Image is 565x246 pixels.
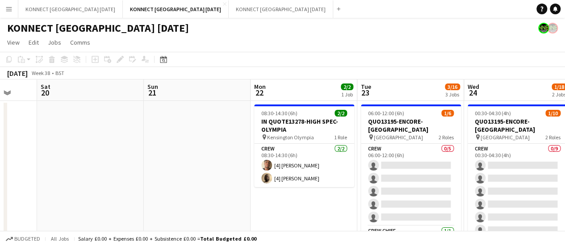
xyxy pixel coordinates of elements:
app-card-role: Crew0/506:00-12:00 (6h) [361,144,461,226]
a: Jobs [44,37,65,48]
div: Salary £0.00 + Expenses £0.00 + Subsistence £0.00 = [78,235,256,242]
h3: QUO13195-ENCORE-[GEOGRAPHIC_DATA] [361,117,461,133]
h1: KONNECT [GEOGRAPHIC_DATA] [DATE] [7,21,189,35]
button: KONNECT [GEOGRAPHIC_DATA] [DATE] [229,0,333,18]
span: All jobs [49,235,71,242]
span: 06:00-12:00 (6h) [368,110,404,117]
span: 2 Roles [545,134,561,141]
span: 08:30-14:30 (6h) [261,110,297,117]
span: 1/10 [545,110,561,117]
span: Budgeted [14,236,40,242]
span: 22 [253,88,266,98]
app-card-role: Crew2/208:30-14:30 (6h)[4] [PERSON_NAME][4] [PERSON_NAME] [254,144,354,187]
span: View [7,38,20,46]
app-user-avatar: Konnect 24hr EMERGENCY NR* [538,23,549,33]
div: 3 Jobs [445,91,460,98]
span: 2/2 [341,83,353,90]
span: 00:30-04:30 (4h) [475,110,511,117]
span: 2/2 [335,110,347,117]
app-job-card: 08:30-14:30 (6h)2/2IN QUOTE13278-HIGH SPEC-OLYMPIA Kensington Olympia1 RoleCrew2/208:30-14:30 (6h... [254,104,354,187]
span: Tue [361,83,371,91]
a: View [4,37,23,48]
a: Comms [67,37,94,48]
div: [DATE] [7,69,28,78]
span: 1/6 [441,110,454,117]
span: 24 [466,88,479,98]
span: Sun [147,83,158,91]
span: Total Budgeted £0.00 [200,235,256,242]
span: Kensington Olympia [267,134,314,141]
h3: IN QUOTE13278-HIGH SPEC-OLYMPIA [254,117,354,133]
span: 3/16 [445,83,460,90]
span: Wed [468,83,479,91]
span: 20 [39,88,50,98]
span: 1 Role [334,134,347,141]
span: Mon [254,83,266,91]
span: [GEOGRAPHIC_DATA] [481,134,530,141]
a: Edit [25,37,42,48]
span: Comms [70,38,90,46]
button: Budgeted [4,234,42,244]
button: KONNECT [GEOGRAPHIC_DATA] [DATE] [123,0,229,18]
div: 1 Job [341,91,353,98]
app-job-card: 06:00-12:00 (6h)1/6QUO13195-ENCORE-[GEOGRAPHIC_DATA] [GEOGRAPHIC_DATA]2 RolesCrew0/506:00-12:00 (... [361,104,461,237]
span: [GEOGRAPHIC_DATA] [374,134,423,141]
app-user-avatar: Konnect 24hr EMERGENCY NR* [547,23,558,33]
span: 23 [360,88,371,98]
span: Sat [41,83,50,91]
span: Jobs [48,38,61,46]
span: Week 38 [29,70,52,76]
span: 2 Roles [439,134,454,141]
span: 21 [146,88,158,98]
button: KONNECT [GEOGRAPHIC_DATA] [DATE] [18,0,123,18]
div: BST [55,70,64,76]
span: Edit [29,38,39,46]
